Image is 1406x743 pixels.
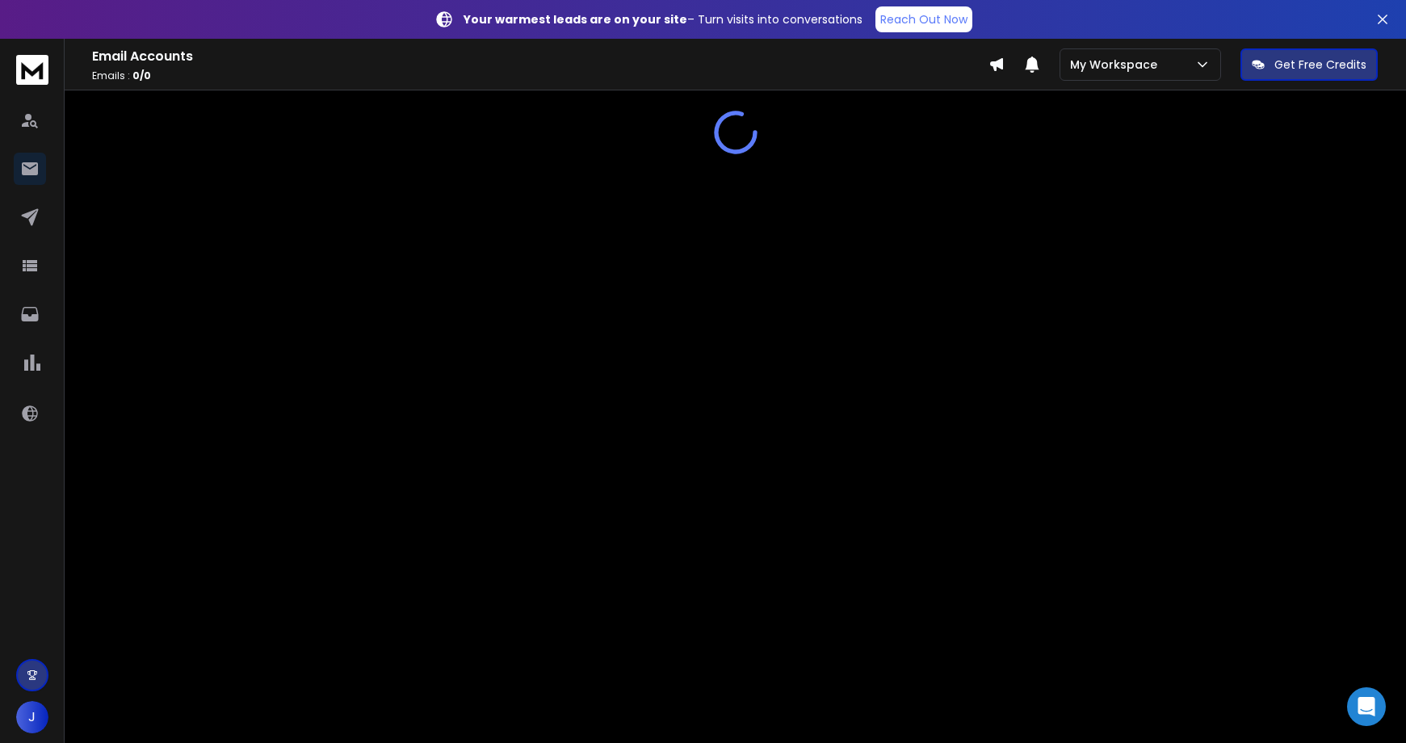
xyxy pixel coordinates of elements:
[16,701,48,733] button: J
[92,47,988,66] h1: Email Accounts
[16,55,48,85] img: logo
[1240,48,1378,81] button: Get Free Credits
[464,11,687,27] strong: Your warmest leads are on your site
[132,69,151,82] span: 0 / 0
[1070,57,1164,73] p: My Workspace
[875,6,972,32] a: Reach Out Now
[1274,57,1366,73] p: Get Free Credits
[880,11,967,27] p: Reach Out Now
[1347,687,1386,726] div: Open Intercom Messenger
[464,11,862,27] p: – Turn visits into conversations
[92,69,988,82] p: Emails :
